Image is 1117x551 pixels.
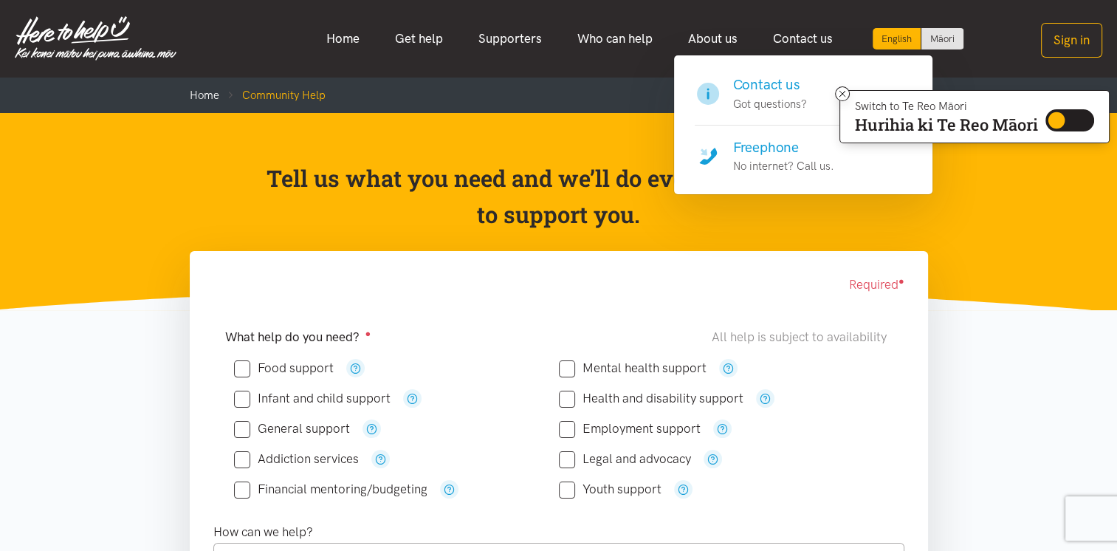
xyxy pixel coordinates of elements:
[559,422,701,435] label: Employment support
[673,55,933,195] div: Contact us
[670,23,755,55] a: About us
[560,23,670,55] a: Who can help
[755,23,850,55] a: Contact us
[733,95,807,113] p: Got questions?
[213,522,313,542] label: How can we help?
[855,102,1038,111] p: Switch to Te Reo Māori
[559,392,743,405] label: Health and disability support
[190,89,219,102] a: Home
[461,23,560,55] a: Supporters
[855,118,1038,131] p: Hurihia ki Te Reo Māori
[733,75,807,95] h4: Contact us
[365,328,371,339] sup: ●
[921,28,963,49] a: Switch to Te Reo Māori
[219,86,326,104] li: Community Help
[234,392,391,405] label: Infant and child support
[234,362,334,374] label: Food support
[15,16,176,61] img: Home
[559,483,661,496] label: Youth support
[733,157,834,175] p: No internet? Call us.
[873,28,921,49] div: Current language
[1041,23,1102,58] button: Sign in
[873,28,964,49] div: Language toggle
[559,453,691,465] label: Legal and advocacy
[309,23,377,55] a: Home
[225,327,371,347] label: What help do you need?
[234,422,350,435] label: General support
[695,126,912,176] a: Freephone No internet? Call us.
[213,275,904,295] div: Required
[559,362,707,374] label: Mental health support
[265,160,852,233] p: Tell us what you need and we’ll do everything we can to support you.
[898,275,904,287] sup: ●
[234,453,359,465] label: Addiction services
[733,137,834,158] h4: Freephone
[377,23,461,55] a: Get help
[234,483,427,496] label: Financial mentoring/budgeting
[695,75,912,126] a: Contact us Got questions?
[712,327,893,347] div: All help is subject to availability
